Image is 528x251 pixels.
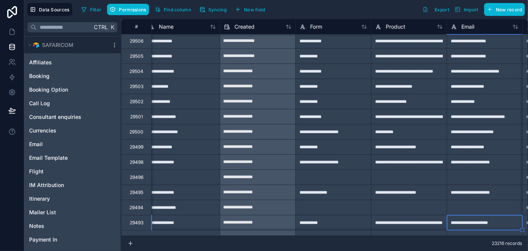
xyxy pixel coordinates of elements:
[130,220,143,226] div: 29493
[107,4,152,15] a: Permissions
[496,7,522,12] span: New record
[130,114,143,120] div: 29501
[129,129,143,135] div: 29500
[130,159,143,165] div: 29498
[78,4,104,15] button: Filter
[232,4,268,15] button: New field
[127,24,146,30] div: #
[27,3,72,16] button: Data Sources
[461,23,474,31] span: Email
[152,4,194,15] button: Find column
[420,3,452,16] button: Export
[197,4,232,15] a: Syncing
[130,53,143,59] div: 29505
[130,175,143,181] div: 29496
[130,84,143,90] div: 29503
[90,7,102,12] span: Filter
[435,7,449,12] span: Export
[110,25,115,30] span: K
[197,4,229,15] button: Syncing
[130,99,143,105] div: 29502
[464,7,478,12] span: Import
[130,235,143,241] div: 29492
[164,7,191,12] span: Find column
[129,205,143,211] div: 29494
[484,3,525,16] button: New record
[234,23,255,31] span: Created
[119,7,146,12] span: Permissions
[130,144,143,150] div: 29499
[244,7,266,12] span: New field
[130,38,143,44] div: 29506
[492,240,522,246] span: 23216 records
[386,23,405,31] span: Product
[107,4,149,15] button: Permissions
[129,69,143,75] div: 29504
[39,7,70,12] span: Data Sources
[481,3,525,16] a: New record
[93,22,109,32] span: Ctrl
[208,7,227,12] span: Syncing
[130,190,143,196] div: 29495
[159,23,174,31] span: Name
[452,3,481,16] button: Import
[310,23,322,31] span: Form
